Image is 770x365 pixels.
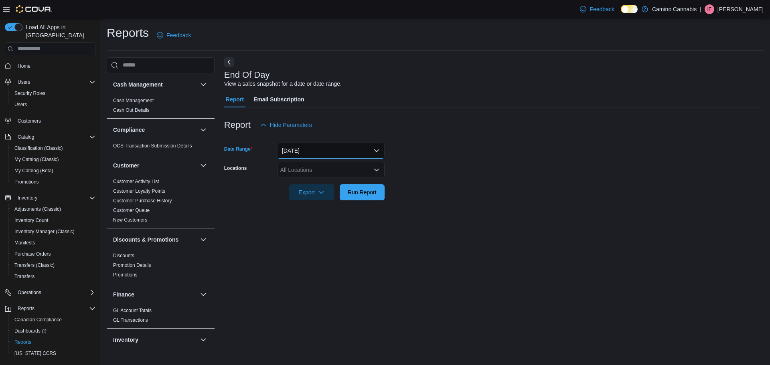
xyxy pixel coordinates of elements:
[2,131,99,143] button: Catalog
[8,237,99,248] button: Manifests
[14,317,62,323] span: Canadian Compliance
[294,184,329,200] span: Export
[8,314,99,325] button: Canadian Compliance
[373,167,380,173] button: Open list of options
[277,143,385,159] button: [DATE]
[340,184,385,200] button: Run Report
[113,161,139,169] h3: Customer
[11,204,64,214] a: Adjustments (Classic)
[11,272,38,281] a: Transfers
[11,315,65,325] a: Canadian Compliance
[11,337,34,347] a: Reports
[14,217,49,224] span: Inventory Count
[14,61,95,71] span: Home
[113,179,159,184] a: Customer Activity List
[8,325,99,337] a: Dashboards
[113,336,138,344] h3: Inventory
[8,204,99,215] button: Adjustments (Classic)
[113,208,150,213] a: Customer Queue
[11,89,49,98] a: Security Roles
[11,326,95,336] span: Dashboards
[18,195,37,201] span: Inventory
[18,305,34,312] span: Reports
[700,4,701,14] p: |
[8,215,99,226] button: Inventory Count
[14,251,51,257] span: Purchase Orders
[14,288,45,297] button: Operations
[8,248,99,260] button: Purchase Orders
[113,262,151,268] a: Promotion Details
[14,61,34,71] a: Home
[107,96,215,118] div: Cash Management
[11,349,59,358] a: [US_STATE] CCRS
[113,81,163,89] h3: Cash Management
[8,226,99,237] button: Inventory Manager (Classic)
[224,70,270,80] h3: End Of Day
[2,303,99,314] button: Reports
[2,192,99,204] button: Inventory
[2,77,99,88] button: Users
[14,101,27,108] span: Users
[8,271,99,282] button: Transfers
[2,60,99,72] button: Home
[199,290,208,299] button: Finance
[107,177,215,228] div: Customer
[8,337,99,348] button: Reports
[113,126,145,134] h3: Compliance
[11,177,42,187] a: Promotions
[226,91,244,107] span: Report
[11,337,95,347] span: Reports
[113,188,165,194] a: Customer Loyalty Points
[14,145,63,151] span: Classification (Classic)
[113,161,197,169] button: Customer
[199,161,208,170] button: Customer
[113,317,148,323] span: GL Transactions
[11,238,38,248] a: Manifests
[705,4,714,14] div: Ian Fundytus
[199,80,208,89] button: Cash Management
[113,308,152,313] a: GL Account Totals
[11,166,95,175] span: My Catalog (Beta)
[14,132,95,142] span: Catalog
[107,141,215,154] div: Compliance
[113,253,134,258] a: Discounts
[11,204,95,214] span: Adjustments (Classic)
[113,236,197,244] button: Discounts & Promotions
[11,249,95,259] span: Purchase Orders
[18,289,41,296] span: Operations
[11,177,95,187] span: Promotions
[113,98,154,103] a: Cash Management
[113,143,192,149] a: OCS Transaction Submission Details
[107,306,215,328] div: Finance
[257,117,315,133] button: Hide Parameters
[11,143,95,153] span: Classification (Classic)
[14,116,44,126] a: Customers
[18,134,34,140] span: Catalog
[11,216,52,225] a: Inventory Count
[14,179,39,185] span: Promotions
[166,31,191,39] span: Feedback
[113,307,152,314] span: GL Account Totals
[14,273,34,280] span: Transfers
[113,81,197,89] button: Cash Management
[113,217,147,223] a: New Customers
[14,167,53,174] span: My Catalog (Beta)
[113,97,154,104] span: Cash Management
[621,5,638,13] input: Dark Mode
[113,107,150,113] a: Cash Out Details
[113,236,178,244] h3: Discounts & Promotions
[348,188,377,196] span: Run Report
[224,146,253,152] label: Date Range
[113,272,138,278] a: Promotions
[652,4,697,14] p: Camino Cannabis
[18,118,41,124] span: Customers
[18,63,30,69] span: Home
[14,77,95,87] span: Users
[113,207,150,214] span: Customer Queue
[11,155,62,164] a: My Catalog (Classic)
[8,88,99,99] button: Security Roles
